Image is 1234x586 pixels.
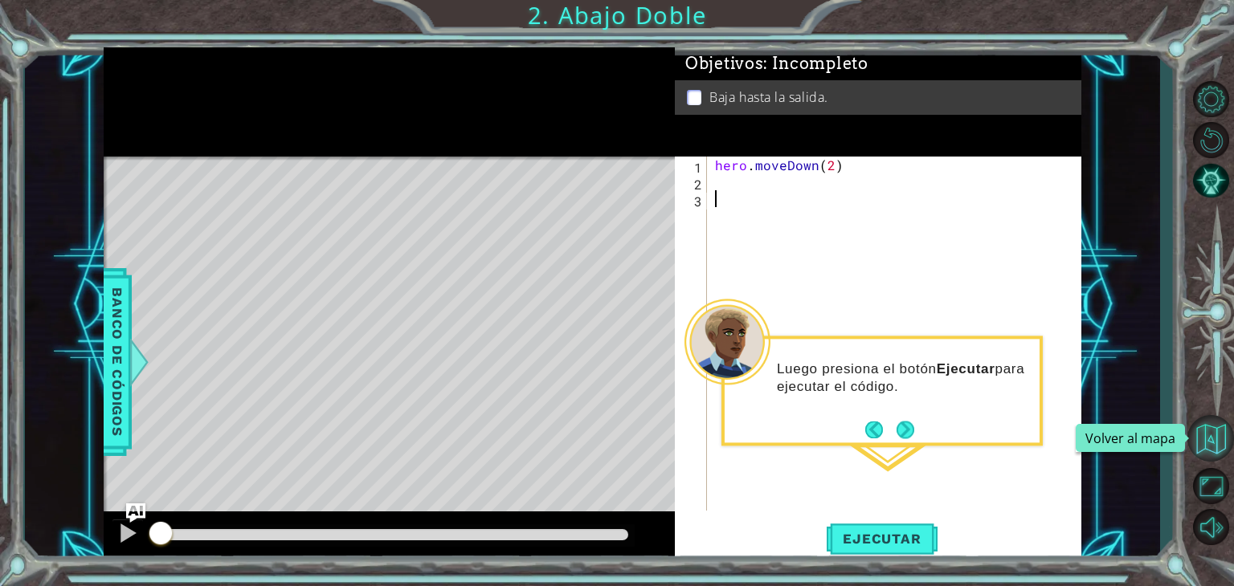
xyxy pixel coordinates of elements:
[709,88,828,106] p: Baja hasta la salida.
[827,531,937,547] span: Ejecutar
[827,519,937,560] button: Shift+Enter: Ejecutar el código.
[897,421,914,438] button: Next
[1187,509,1234,545] button: Sonido apagado
[126,503,145,523] button: Ask AI
[678,176,707,193] div: 2
[1187,415,1234,462] button: Volver al mapa
[865,421,897,438] button: Back
[112,519,144,551] button: Ctrl + P: Pause
[678,159,707,176] div: 1
[1187,122,1234,158] button: Reiniciar nivel
[1076,424,1185,452] div: Volver al mapa
[777,360,1028,396] p: Luego presiona el botón para ejecutar el código.
[685,54,868,74] span: Objetivos
[763,54,868,73] span: : Incompleto
[937,361,995,376] strong: Ejecutar
[1187,81,1234,117] button: Opciones de nivel
[1187,163,1234,199] button: Pista IA
[1187,413,1234,466] a: Volver al mapa
[1187,468,1234,504] button: Maximizar navegador
[678,193,707,210] div: 3
[104,279,130,445] span: Banco de códigos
